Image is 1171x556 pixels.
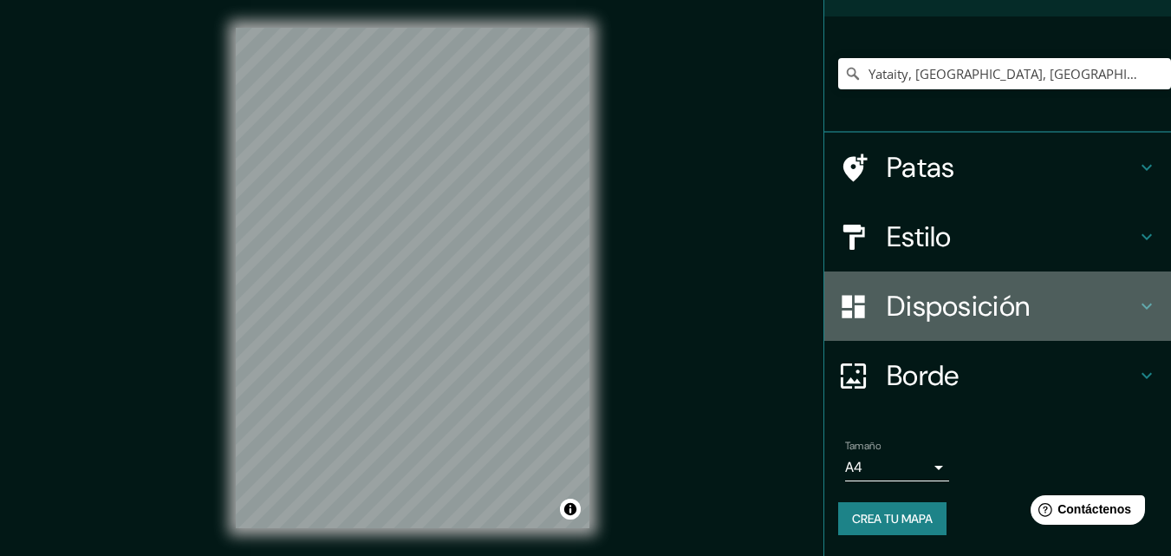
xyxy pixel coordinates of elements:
[845,458,862,476] font: A4
[824,133,1171,202] div: Patas
[1017,488,1152,537] iframe: Lanzador de widgets de ayuda
[852,511,933,527] font: Crea tu mapa
[887,357,960,394] font: Borde
[887,219,952,255] font: Estilo
[887,149,955,186] font: Patas
[824,271,1171,341] div: Disposición
[845,454,949,481] div: A4
[838,502,947,535] button: Crea tu mapa
[824,202,1171,271] div: Estilo
[887,288,1030,324] font: Disposición
[845,439,881,453] font: Tamaño
[838,58,1171,89] input: Elige tu ciudad o zona
[236,28,589,528] canvas: Mapa
[824,341,1171,410] div: Borde
[560,499,581,520] button: Activar o desactivar atribución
